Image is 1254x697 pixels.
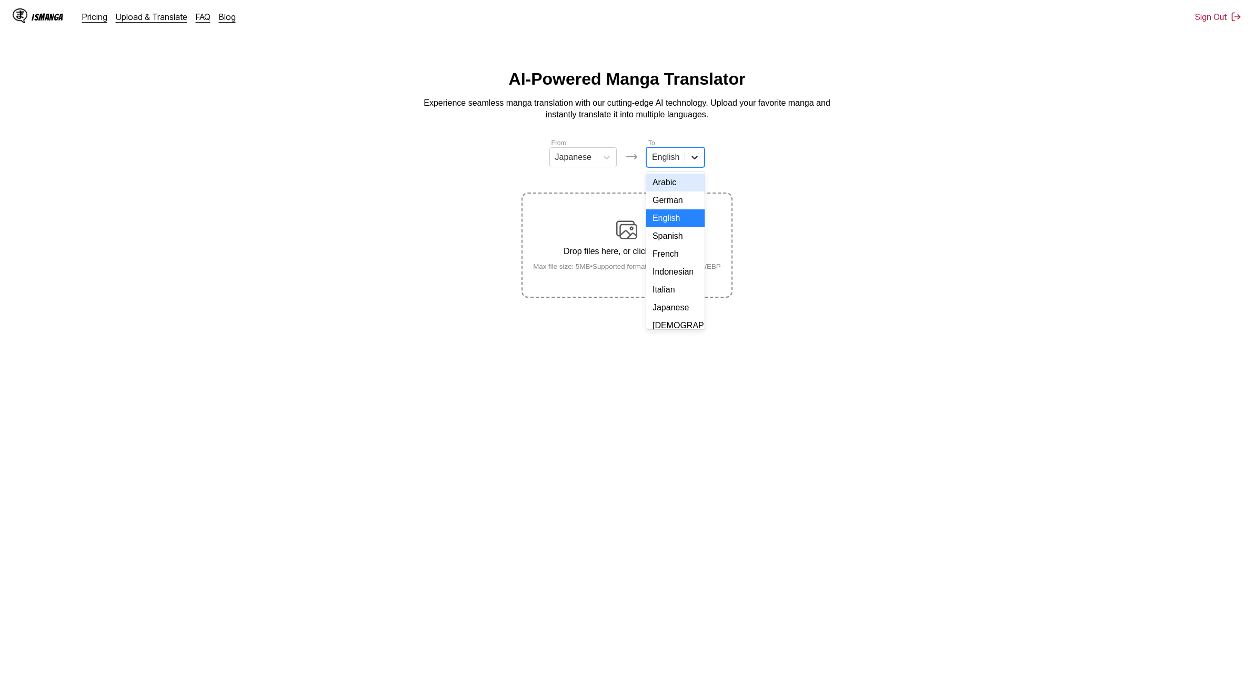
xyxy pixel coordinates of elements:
p: Drop files here, or click to browse. [525,247,729,256]
a: IsManga LogoIsManga [13,8,82,25]
button: Sign Out [1195,12,1241,22]
div: Japanese [646,299,705,317]
label: From [551,139,566,147]
div: IsManga [32,12,63,22]
small: Max file size: 5MB • Supported formats: JP(E)G, PNG, WEBP [525,262,729,270]
div: Spanish [646,227,705,245]
img: Sign out [1231,12,1241,22]
img: Languages icon [625,150,638,163]
img: IsManga Logo [13,8,27,23]
div: Italian [646,281,705,299]
div: German [646,191,705,209]
a: Pricing [82,12,107,22]
div: Indonesian [646,263,705,281]
label: To [648,139,655,147]
div: Arabic [646,174,705,191]
div: English [646,209,705,227]
a: Blog [219,12,236,22]
a: Upload & Translate [116,12,187,22]
div: French [646,245,705,263]
h1: AI-Powered Manga Translator [509,69,746,89]
a: FAQ [196,12,210,22]
div: [DEMOGRAPHIC_DATA] [646,317,705,335]
p: Experience seamless manga translation with our cutting-edge AI technology. Upload your favorite m... [417,97,838,121]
